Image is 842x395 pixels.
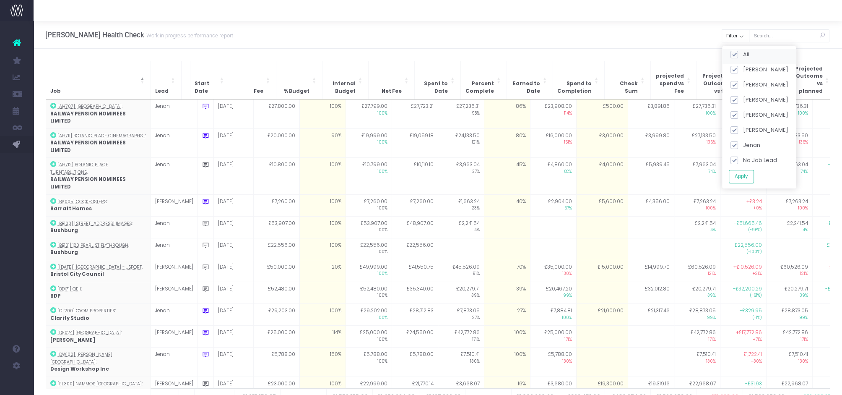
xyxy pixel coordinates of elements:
td: £3,963.04 [438,158,484,194]
strong: Bristol City Council [50,271,104,277]
td: 80% [484,128,530,158]
td: [DATE] [213,348,253,377]
span: 16% [442,387,480,394]
td: [PERSON_NAME] [151,326,198,348]
span: 27% [442,315,480,321]
span: (-100%) [725,249,762,255]
td: £42,772.86 [438,326,484,348]
abbr: [BC100] Bristol City Centre - Transport [57,264,142,270]
th: Projected Outcome vs fee: Activate to sort: Activate to sort [697,61,743,99]
td: £5,600.00 [576,194,628,216]
span: 171% [678,337,716,343]
th: Check Sum: Activate to sort: Activate to sort [605,61,651,99]
td: £5,788.00 [392,348,438,377]
span: 4% [771,227,808,233]
td: £2,241.54 [674,216,720,238]
abbr: [BB101] 180 Pearl St Flythrough [57,242,128,249]
span: 130% [535,358,572,365]
label: Jenan [730,141,760,149]
span: 136% [678,139,716,146]
h3: [PERSON_NAME] Health Check [45,31,233,39]
td: £25,000.00 [253,326,299,348]
abbr: [DE024] Elephant and Castle [57,330,121,336]
td: £500.00 [576,99,628,128]
td: £7,873.05 [438,304,484,326]
strong: [PERSON_NAME] [50,337,95,343]
button: Filter [722,29,749,42]
td: 120% [299,260,346,282]
td: 70% [484,260,530,282]
span: Check Sum [609,80,638,95]
td: £28,873.05 [766,304,812,326]
span: 91% [442,271,480,277]
td: £20,279.71 [438,282,484,303]
td: £50,000.00 [253,260,299,282]
th: Net Fee: Activate to sort: Activate to sort [369,61,415,99]
img: images/default_profile_image.png [10,378,23,391]
td: £5,788.00 [253,348,299,377]
td: £29,202.00 [346,304,392,326]
td: [DATE] [213,99,253,128]
span: projected spend vs Fee [655,73,684,95]
td: £20,279.71 [674,282,720,303]
span: 151% [535,139,572,146]
td: £2,241.54 [766,216,812,238]
abbr: [BD171] QEII [57,286,81,292]
span: 121% [442,139,480,146]
span: 100% [350,315,387,321]
td: £21,000.00 [576,304,628,326]
strong: Clarity Studio [50,315,89,322]
td: 100% [299,238,346,260]
th: Job: Activate to invert sorting: Activate to invert sorting [46,61,151,99]
td: [DATE] [213,260,253,282]
span: 100% [350,249,387,255]
span: -£31.93 [745,380,762,388]
span: -£51,665.46 [734,220,762,228]
span: Start Date [195,80,217,95]
button: Apply [728,170,754,183]
td: : [46,326,151,348]
span: 100% [350,110,387,117]
span: 171% [771,337,808,343]
abbr: [CL200] Oyom Properties [57,308,115,314]
td: £5,788.00 [530,348,576,377]
td: Jenan [151,128,198,158]
span: 130% [771,358,808,365]
span: Projected Outcome vs fee [701,73,730,95]
input: Search... [749,29,829,42]
th: Fee: Activate to sort: Activate to sort [230,61,276,99]
td: Jenan [151,99,198,128]
abbr: [AH712] Botanic Place Turntable Animations [50,162,108,175]
td: £10,799.00 [346,158,392,194]
th: Lead: Activate to sort: Activate to sort [151,61,181,99]
span: Earned to Date [511,80,540,95]
td: £22,556.00 [392,238,438,260]
span: 100% [535,387,572,394]
td: £20,279.71 [766,282,812,303]
td: 86% [484,99,530,128]
span: Projected Outcome vs planned [793,65,822,95]
td: [DATE] [213,282,253,303]
td: [DATE] [213,158,253,194]
span: 98% [442,110,480,117]
td: [DATE] [213,326,253,348]
td: £4,000.00 [576,158,628,194]
td: : [46,99,151,128]
td: £1,663.24 [438,194,484,216]
td: : [46,128,151,158]
td: 39% [484,282,530,303]
abbr: [AH707] Botanic Place [57,103,122,110]
label: [PERSON_NAME] [730,126,788,134]
th: Spend to Completion: Activate to sort: Activate to sort [553,61,605,99]
td: £42,772.86 [766,326,812,348]
td: £7,963.04 [674,158,720,194]
span: +21% [725,271,762,277]
strong: RAILWAY PENSION NOMINEES LIMITED [50,176,126,190]
td: £3,891.86 [628,99,674,128]
td: £7,260.00 [253,194,299,216]
span: Internal Budget [327,80,356,95]
th: projected spend vs Fee: Activate to sort: Activate to sort [651,61,697,99]
strong: Design Workshop Inc [50,366,109,372]
strong: Barratt Homes [50,205,92,212]
span: 74% [678,169,716,175]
